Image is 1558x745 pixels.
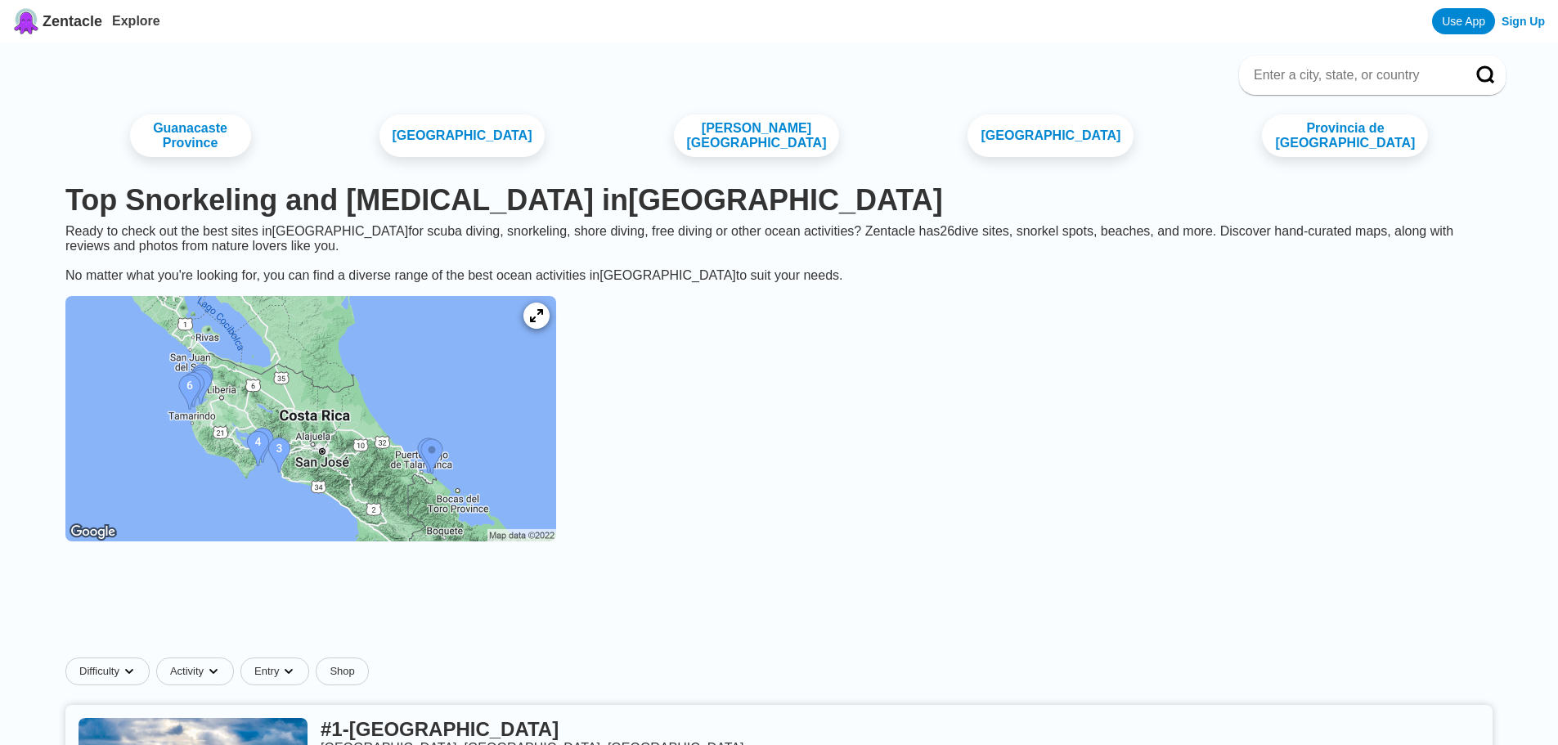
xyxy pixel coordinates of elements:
[282,665,295,678] img: dropdown caret
[112,14,160,28] a: Explore
[52,283,569,558] a: Costa Rica dive site map
[170,665,204,678] span: Activity
[254,665,279,678] span: Entry
[207,665,220,678] img: dropdown caret
[240,657,316,685] button: Entrydropdown caret
[1262,114,1428,157] a: Provincia de [GEOGRAPHIC_DATA]
[65,657,156,685] button: Difficultydropdown caret
[65,296,556,541] img: Costa Rica dive site map
[1432,8,1495,34] a: Use App
[130,114,251,157] a: Guanacaste Province
[52,224,1506,283] div: Ready to check out the best sites in [GEOGRAPHIC_DATA] for scuba diving, snorkeling, shore diving...
[79,665,119,678] span: Difficulty
[316,657,368,685] a: Shop
[968,114,1134,157] a: [GEOGRAPHIC_DATA]
[13,8,39,34] img: Zentacle logo
[156,657,240,685] button: Activitydropdown caret
[65,183,1493,218] h1: Top Snorkeling and [MEDICAL_DATA] in [GEOGRAPHIC_DATA]
[674,114,840,157] a: [PERSON_NAME][GEOGRAPHIC_DATA]
[1502,15,1545,28] a: Sign Up
[123,665,136,678] img: dropdown caret
[1252,67,1453,83] input: Enter a city, state, or country
[379,114,546,157] a: [GEOGRAPHIC_DATA]
[13,8,102,34] a: Zentacle logoZentacle
[43,13,102,30] span: Zentacle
